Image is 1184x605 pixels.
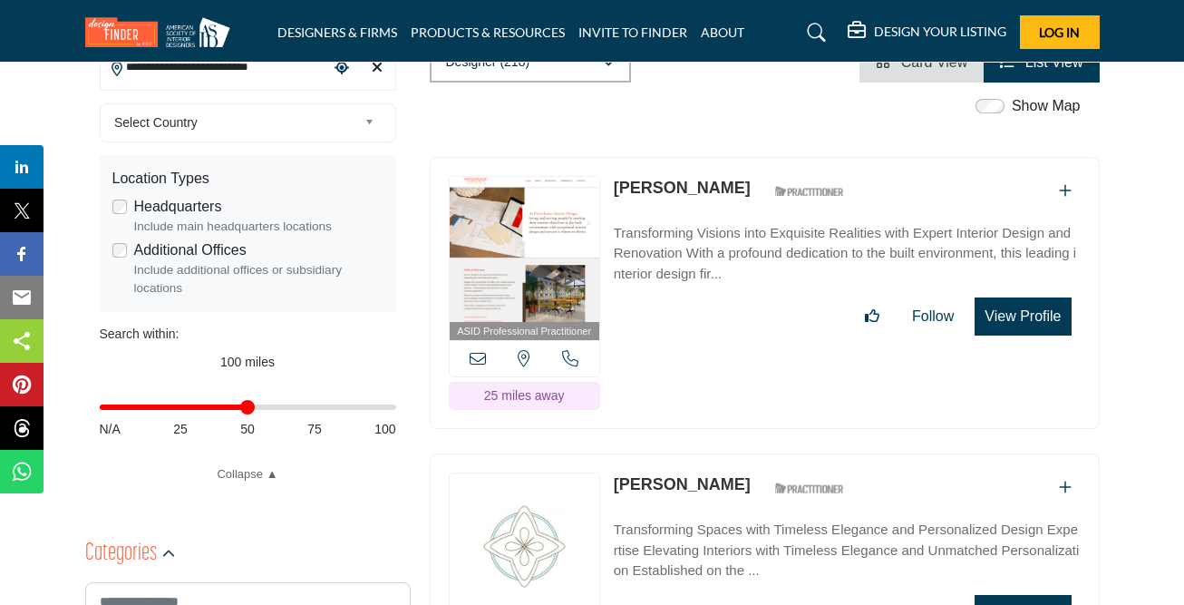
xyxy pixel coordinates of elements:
[1000,54,1082,70] a: View List
[614,223,1081,285] p: Transforming Visions into Exquisite Realities with Expert Interior Design and Renovation With a p...
[450,177,599,322] img: Rhonda Burgess
[1020,15,1100,49] button: Log In
[768,181,849,203] img: ASID Qualified Practitioners Badge Icon
[1025,54,1083,70] span: List View
[848,22,1006,44] div: DESIGN YOUR LISTING
[220,355,275,369] span: 100 miles
[100,325,396,344] div: Search within:
[374,420,395,439] span: 100
[853,298,891,335] button: Like listing
[100,465,396,483] a: Collapse ▲
[100,420,121,439] span: N/A
[790,18,838,47] a: Search
[85,17,239,47] img: Site Logo
[975,298,1071,336] button: View Profile
[134,261,383,298] div: Include additional offices or subsidiary locations
[85,538,157,571] h2: Categories
[484,388,565,403] span: 25 miles away
[1059,183,1072,199] a: Add To List
[901,54,968,70] span: Card View
[876,54,967,70] a: View Card
[450,177,599,341] a: ASID Professional Practitioner
[134,239,247,261] label: Additional Offices
[114,112,357,133] span: Select Country
[900,298,966,335] button: Follow
[457,324,591,339] span: ASID Professional Practitioner
[364,49,390,88] div: Clear search location
[614,176,751,200] p: Rhonda Burgess
[614,475,751,493] a: [PERSON_NAME]
[614,473,751,497] p: Suzy Watkins
[277,24,397,40] a: DESIGNERS & FIRMS
[307,420,322,439] span: 75
[134,196,222,218] label: Headquarters
[701,24,744,40] a: ABOUT
[1012,95,1081,117] label: Show Map
[411,24,565,40] a: PRODUCTS & RESOURCES
[1039,24,1080,40] span: Log In
[614,509,1081,581] a: Transforming Spaces with Timeless Elegance and Personalized Design Expertise Elevating Interiors ...
[101,50,329,85] input: Search Location
[614,179,751,197] a: [PERSON_NAME]
[578,24,687,40] a: INVITE TO FINDER
[112,168,383,190] div: Location Types
[874,24,1006,40] h5: DESIGN YOUR LISTING
[328,49,354,88] div: Choose your current location
[134,218,383,236] div: Include main headquarters locations
[173,420,188,439] span: 25
[1059,480,1072,495] a: Add To List
[768,477,849,500] img: ASID Qualified Practitioners Badge Icon
[614,212,1081,285] a: Transforming Visions into Exquisite Realities with Expert Interior Design and Renovation With a p...
[614,520,1081,581] p: Transforming Spaces with Timeless Elegance and Personalized Design Expertise Elevating Interiors ...
[240,420,255,439] span: 50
